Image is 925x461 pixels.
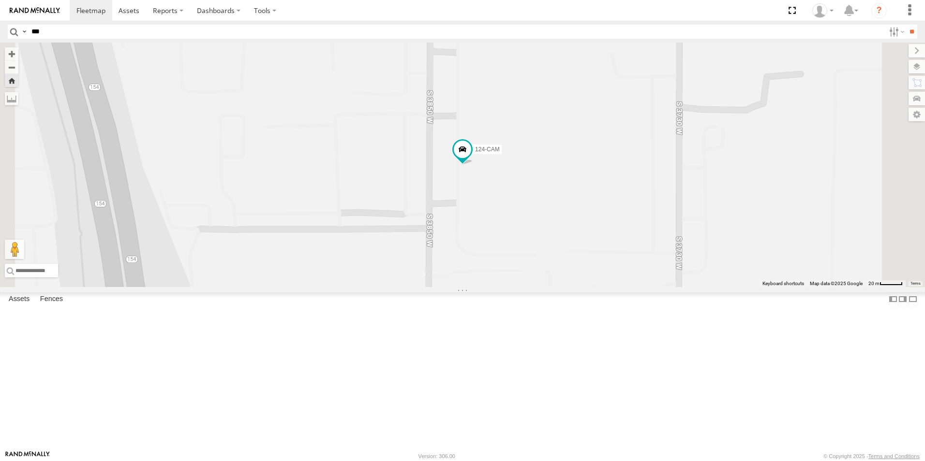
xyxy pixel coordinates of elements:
[5,74,18,87] button: Zoom Home
[418,453,455,459] div: Version: 306.00
[868,281,880,286] span: 20 m
[865,280,906,287] button: Map Scale: 20 m per 44 pixels
[5,60,18,74] button: Zoom out
[5,451,50,461] a: Visit our Website
[5,47,18,60] button: Zoom in
[20,25,28,39] label: Search Query
[810,281,863,286] span: Map data ©2025 Google
[888,292,898,306] label: Dock Summary Table to the Left
[35,292,68,306] label: Fences
[5,240,24,259] button: Drag Pegman onto the map to open Street View
[10,7,60,14] img: rand-logo.svg
[823,453,920,459] div: © Copyright 2025 -
[908,292,918,306] label: Hide Summary Table
[885,25,906,39] label: Search Filter Options
[762,280,804,287] button: Keyboard shortcuts
[898,292,908,306] label: Dock Summary Table to the Right
[871,3,887,18] i: ?
[909,108,925,121] label: Map Settings
[4,292,34,306] label: Assets
[809,3,837,18] div: Keith Washburn
[868,453,920,459] a: Terms and Conditions
[475,146,500,153] span: 124-CAM
[910,282,921,286] a: Terms (opens in new tab)
[5,92,18,105] label: Measure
